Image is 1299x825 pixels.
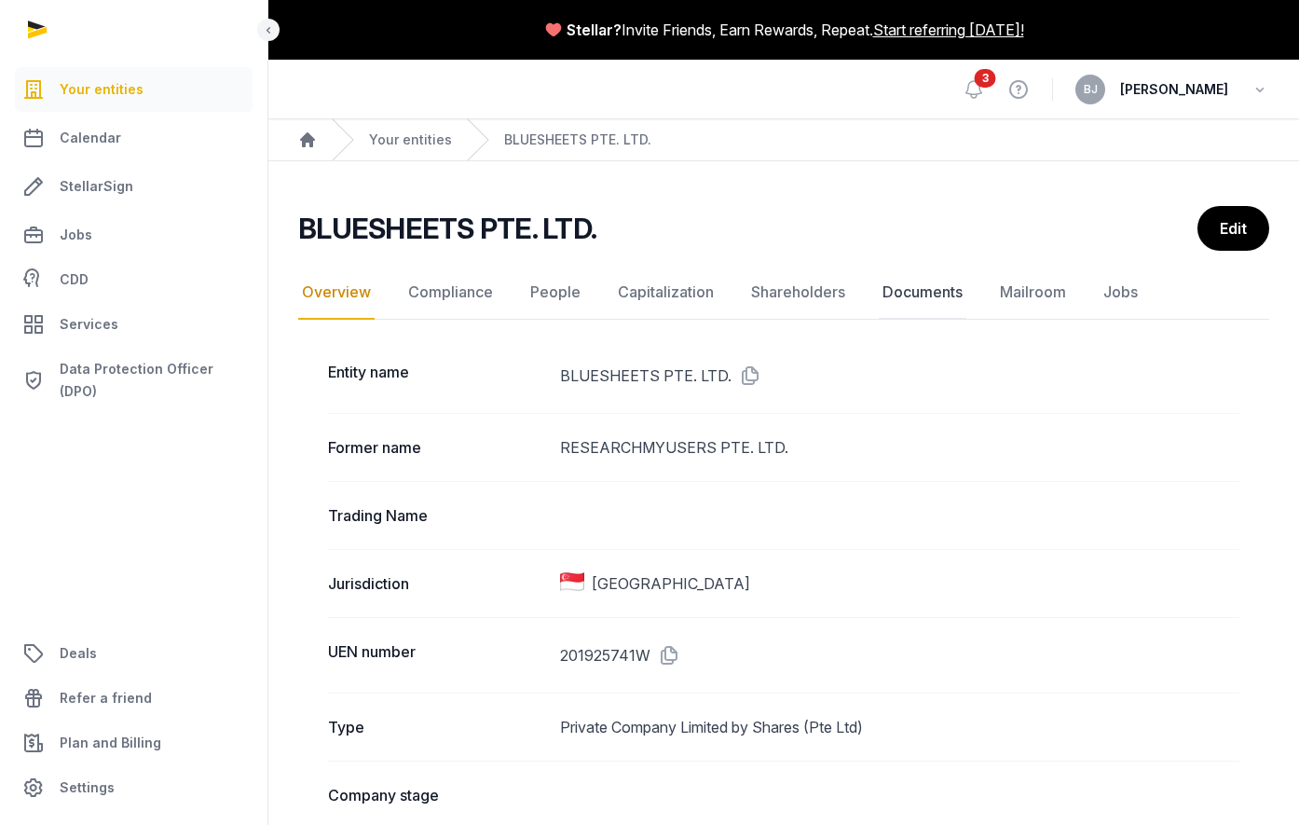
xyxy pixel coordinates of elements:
a: Plan and Billing [15,721,253,765]
span: BJ [1084,84,1098,95]
span: Jobs [60,224,92,246]
span: CDD [60,268,89,291]
span: [PERSON_NAME] [1120,78,1228,101]
a: Edit [1197,206,1269,251]
dd: 201925741W [560,640,1240,670]
a: CDD [15,261,253,298]
span: Refer a friend [60,687,152,709]
span: Stellar? [567,19,622,41]
button: BJ [1075,75,1105,104]
span: Calendar [60,127,121,149]
a: Start referring [DATE]! [873,19,1024,41]
span: Data Protection Officer (DPO) [60,358,245,403]
a: Jobs [1100,266,1142,320]
span: Settings [60,777,115,799]
a: Calendar [15,116,253,160]
a: Your entities [15,67,253,112]
span: Your entities [60,78,144,101]
a: Mailroom [996,266,1070,320]
span: Services [60,313,118,336]
a: StellarSign [15,164,253,209]
dd: BLUESHEETS PTE. LTD. [560,361,1240,391]
a: Documents [879,266,966,320]
a: Data Protection Officer (DPO) [15,351,253,410]
iframe: Chat Widget [964,609,1299,825]
span: 3 [975,69,996,88]
span: Deals [60,642,97,665]
a: Refer a friend [15,676,253,721]
dt: Former name [328,436,545,459]
a: Capitalization [614,266,718,320]
a: Services [15,302,253,347]
a: Deals [15,631,253,676]
dd: RESEARCHMYUSERS PTE. LTD. [560,436,1240,459]
span: StellarSign [60,175,133,198]
a: People [526,266,584,320]
dt: Entity name [328,361,545,391]
dt: UEN number [328,640,545,670]
a: Jobs [15,213,253,257]
nav: Tabs [298,266,1269,320]
span: Plan and Billing [60,732,161,754]
a: Your entities [369,131,452,149]
dt: Jurisdiction [328,572,545,595]
a: Overview [298,266,375,320]
nav: Breadcrumb [268,119,1299,161]
a: Compliance [404,266,497,320]
span: [GEOGRAPHIC_DATA] [592,572,750,595]
a: Settings [15,765,253,810]
dt: Trading Name [328,504,545,527]
a: Shareholders [747,266,849,320]
dt: Company stage [328,784,545,806]
a: BLUESHEETS PTE. LTD. [504,131,651,149]
dt: Type [328,716,545,738]
dd: Private Company Limited by Shares (Pte Ltd) [560,716,1240,738]
h2: BLUESHEETS PTE. LTD. [298,212,596,245]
